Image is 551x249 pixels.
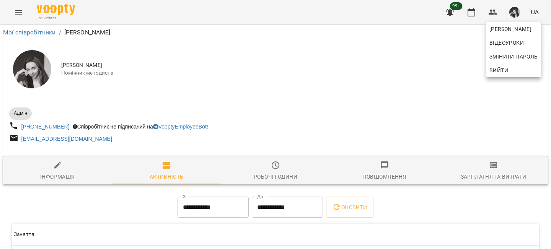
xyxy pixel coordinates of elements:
[489,66,508,75] span: Вийти
[486,50,541,63] a: Змінити пароль
[489,24,538,34] span: [PERSON_NAME]
[486,63,541,77] button: Вийти
[489,38,524,47] span: Відеоуроки
[486,22,541,36] a: [PERSON_NAME]
[486,36,527,50] a: Відеоуроки
[489,52,538,61] span: Змінити пароль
